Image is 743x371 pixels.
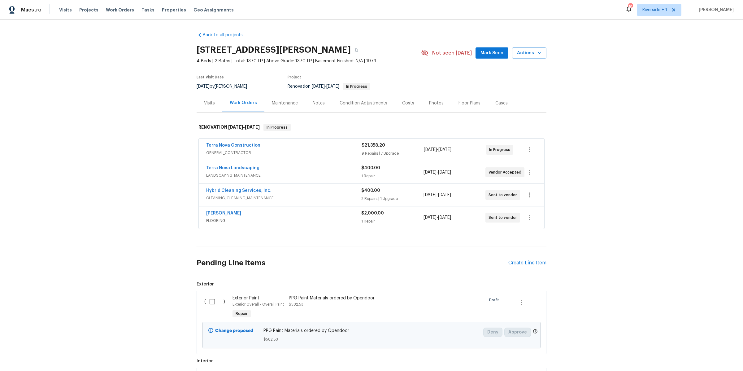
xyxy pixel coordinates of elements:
[263,328,480,334] span: PPG Paint Materials ordered by Opendoor
[424,170,437,174] span: [DATE]
[432,50,472,56] span: Not seen [DATE]
[424,169,451,175] span: -
[204,100,215,106] div: Visits
[476,47,508,59] button: Mark Seen
[361,196,423,202] div: 2 Repairs | 1 Upgrade
[206,166,259,170] a: Terra Nova Landscaping
[206,188,272,193] a: Hybrid Cleaning Services, Inc.
[424,148,437,152] span: [DATE]
[59,7,72,13] span: Visits
[429,100,444,106] div: Photos
[215,329,253,333] b: Change proposed
[326,84,339,89] span: [DATE]
[424,214,451,221] span: -
[340,100,387,106] div: Condition Adjustments
[504,328,531,337] button: Approve
[489,192,519,198] span: Sent to vendor
[495,100,508,106] div: Cases
[197,83,254,90] div: by [PERSON_NAME]
[489,169,524,175] span: Vendor Accepted
[233,311,250,317] span: Repair
[351,44,362,55] button: Copy Address
[162,7,186,13] span: Properties
[489,147,513,153] span: In Progress
[362,150,424,157] div: 9 Repairs | 7 Upgrade
[480,49,503,57] span: Mark Seen
[197,281,546,287] span: Exterior
[438,215,451,220] span: [DATE]
[424,192,451,198] span: -
[438,170,451,174] span: [DATE]
[206,218,361,224] span: FLOORING
[512,47,546,59] button: Actions
[361,218,423,224] div: 1 Repair
[313,100,325,106] div: Notes
[206,195,361,201] span: CLEANING, CLEANING_MAINTENANCE
[263,336,480,342] span: $582.53
[288,84,370,89] span: Renovation
[202,293,231,322] div: ( )
[424,215,437,220] span: [DATE]
[533,329,538,335] span: Only a market manager or an area construction manager can approve
[197,32,256,38] a: Back to all projects
[344,85,370,88] span: In Progress
[79,7,98,13] span: Projects
[197,358,546,364] span: Interior
[402,100,414,106] div: Costs
[228,125,243,129] span: [DATE]
[197,84,210,89] span: [DATE]
[289,295,398,301] div: PPG Paint Materials ordered by Opendoor
[438,193,451,197] span: [DATE]
[489,214,519,221] span: Sent to vendor
[141,8,154,12] span: Tasks
[312,84,339,89] span: -
[288,75,301,79] span: Project
[517,49,541,57] span: Actions
[206,143,260,148] a: Terra Nova Construction
[197,117,546,137] div: RENOVATION [DATE]-[DATE]In Progress
[642,7,667,13] span: Riverside + 1
[232,296,259,300] span: Exterior Paint
[361,211,384,215] span: $2,000.00
[198,124,260,131] h6: RENOVATION
[232,303,284,306] span: Exterior Overall - Overall Paint
[289,303,303,306] span: $582.53
[206,172,361,179] span: LANDSCAPING_MAINTENANCE
[696,7,734,13] span: [PERSON_NAME]
[483,328,502,337] button: Deny
[206,211,241,215] a: [PERSON_NAME]
[361,188,380,193] span: $400.00
[193,7,234,13] span: Geo Assignments
[361,166,380,170] span: $400.00
[197,75,224,79] span: Last Visit Date
[424,193,437,197] span: [DATE]
[228,125,260,129] span: -
[458,100,480,106] div: Floor Plans
[272,100,298,106] div: Maintenance
[489,297,502,303] span: Draft
[206,150,362,156] span: GENERAL_CONTRACTOR
[197,249,508,277] h2: Pending Line Items
[361,173,423,179] div: 1 Repair
[197,47,351,53] h2: [STREET_ADDRESS][PERSON_NAME]
[628,4,632,10] div: 19
[362,143,385,148] span: $21,358.20
[424,147,451,153] span: -
[264,124,290,130] span: In Progress
[508,260,546,266] div: Create Line Item
[197,58,421,64] span: 4 Beds | 2 Baths | Total: 1370 ft² | Above Grade: 1370 ft² | Basement Finished: N/A | 1973
[106,7,134,13] span: Work Orders
[312,84,325,89] span: [DATE]
[438,148,451,152] span: [DATE]
[21,7,41,13] span: Maestro
[230,100,257,106] div: Work Orders
[245,125,260,129] span: [DATE]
